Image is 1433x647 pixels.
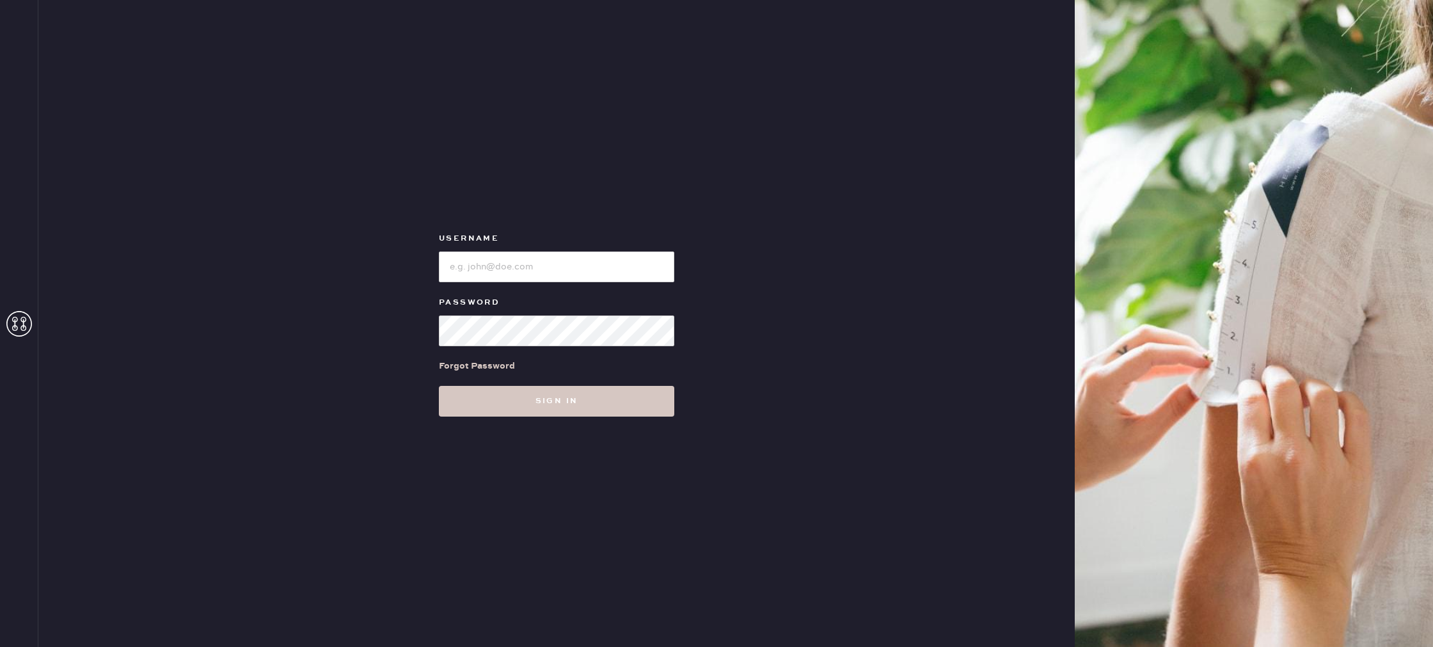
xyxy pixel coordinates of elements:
[439,231,674,246] label: Username
[439,386,674,417] button: Sign in
[439,346,515,386] a: Forgot Password
[439,359,515,373] div: Forgot Password
[439,295,674,310] label: Password
[439,252,674,282] input: e.g. john@doe.com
